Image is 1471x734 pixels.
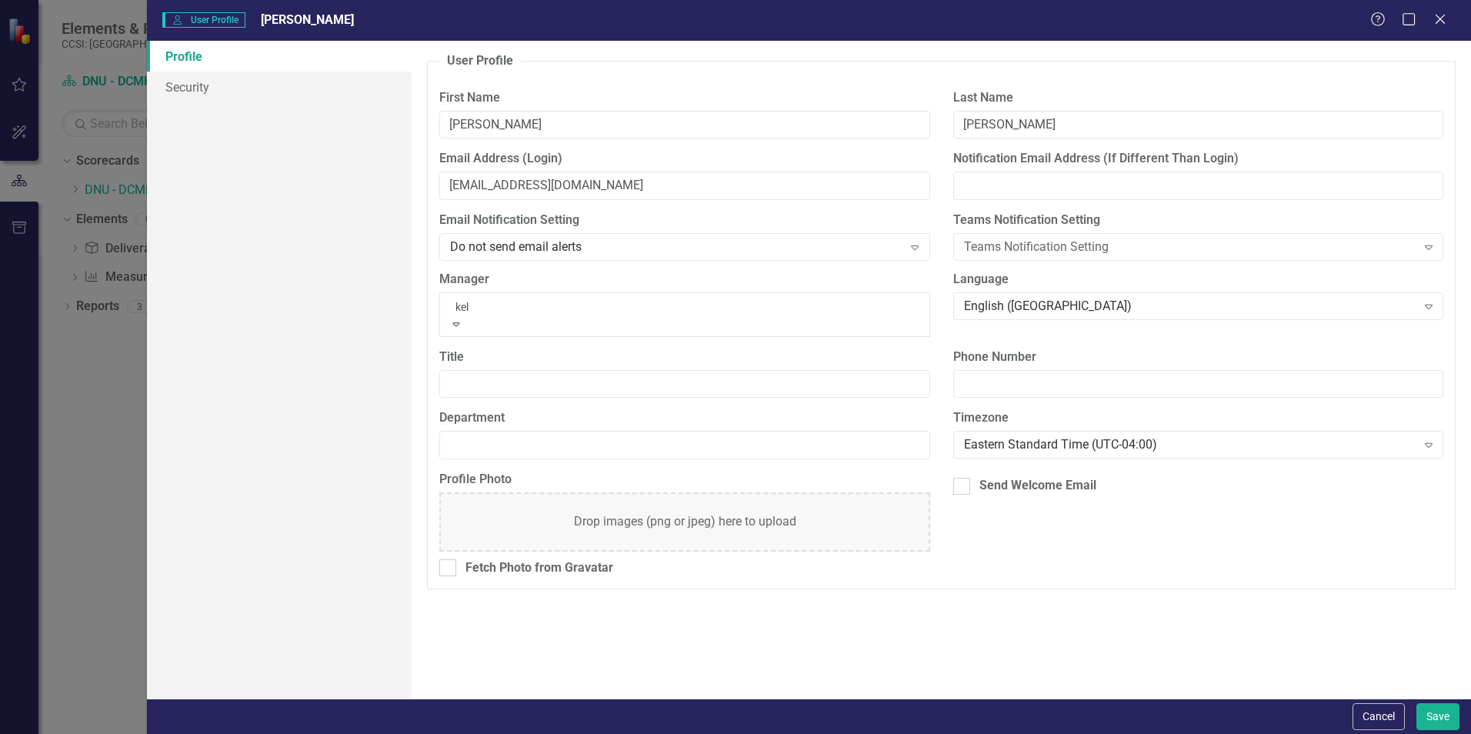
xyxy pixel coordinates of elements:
[439,409,929,427] label: Department
[147,72,412,102] a: Security
[953,89,1443,107] label: Last Name
[979,477,1096,495] div: Send Welcome Email
[1353,703,1405,730] button: Cancel
[450,239,902,256] div: Do not send email alerts
[439,52,521,70] legend: User Profile
[465,559,613,577] div: Fetch Photo from Gravatar
[953,349,1443,366] label: Phone Number
[439,271,929,289] label: Manager
[964,297,1416,315] div: English ([GEOGRAPHIC_DATA])
[964,436,1416,454] div: Eastern Standard Time (UTC-04:00)
[1416,703,1459,730] button: Save
[574,513,796,531] div: Drop images (png or jpeg) here to upload
[953,409,1443,427] label: Timezone
[953,212,1443,229] label: Teams Notification Setting
[261,12,354,27] span: [PERSON_NAME]
[439,471,929,489] label: Profile Photo
[162,12,245,28] span: User Profile
[147,41,412,72] a: Profile
[439,89,929,107] label: First Name
[964,239,1416,256] div: Teams Notification Setting
[953,150,1443,168] label: Notification Email Address (If Different Than Login)
[953,271,1443,289] label: Language
[439,212,929,229] label: Email Notification Setting
[439,349,929,366] label: Title
[439,150,929,168] label: Email Address (Login)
